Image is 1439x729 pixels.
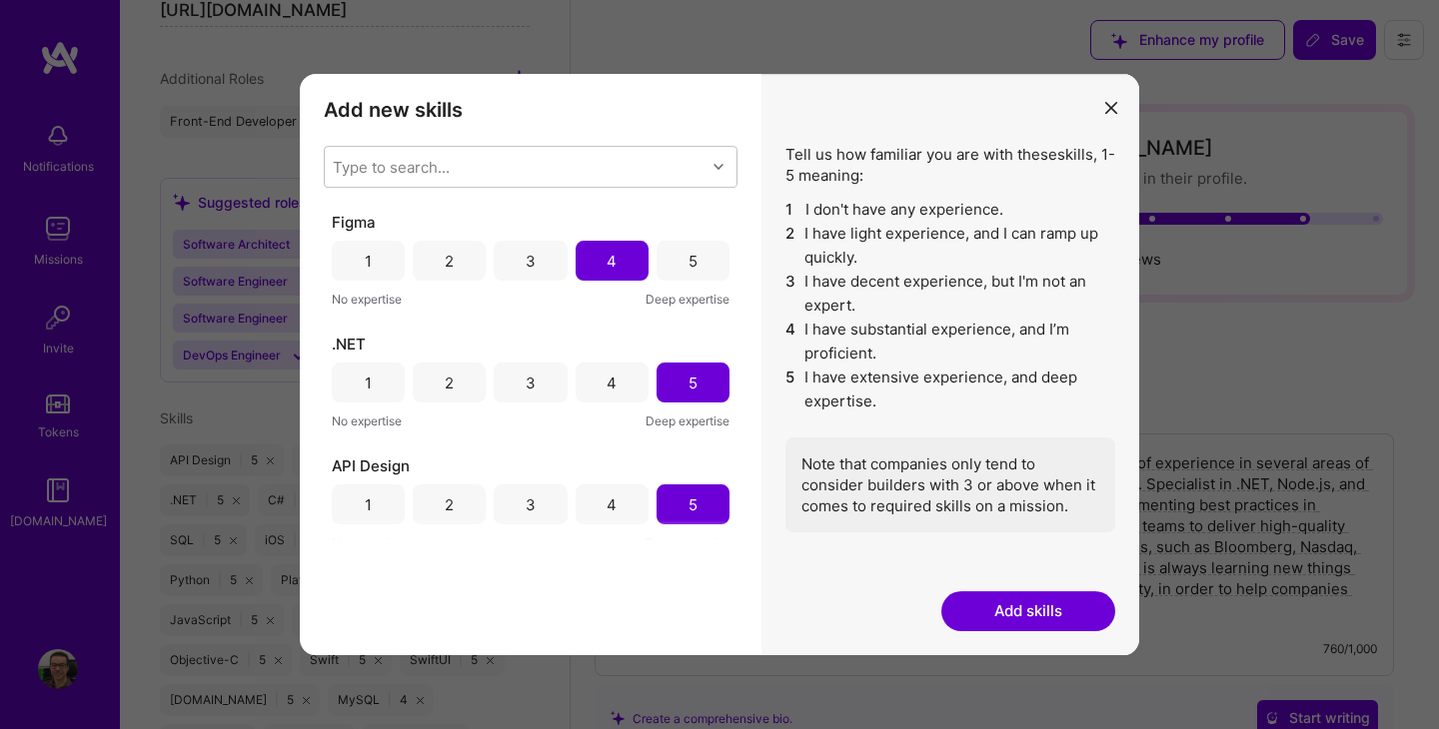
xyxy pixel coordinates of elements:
[332,334,366,355] span: .NET
[785,198,1115,222] li: I don't have any experience.
[785,365,796,413] span: 5
[785,270,1115,318] li: I have decent experience, but I'm not an expert.
[607,251,617,272] div: 4
[300,74,1139,655] div: modal
[526,251,536,272] div: 3
[785,437,1115,532] div: Note that companies only tend to consider builders with 3 or above when it comes to required skil...
[785,270,796,318] span: 3
[785,222,796,270] span: 2
[941,591,1115,631] button: Add skills
[714,162,723,172] i: icon Chevron
[607,494,617,515] div: 4
[332,532,402,553] span: No expertise
[445,251,454,272] div: 2
[445,372,454,393] div: 2
[1105,102,1117,114] i: icon Close
[646,532,729,553] span: Deep expertise
[785,318,1115,365] li: I have substantial experience, and I’m proficient.
[332,212,376,233] span: Figma
[333,157,450,178] div: Type to search...
[785,144,1115,532] div: Tell us how familiar you are with these skills , 1-5 meaning:
[646,410,729,431] span: Deep expertise
[365,251,372,272] div: 1
[646,289,729,310] span: Deep expertise
[689,251,698,272] div: 5
[324,98,737,122] h3: Add new skills
[332,410,402,431] span: No expertise
[332,289,402,310] span: No expertise
[445,494,454,515] div: 2
[526,372,536,393] div: 3
[689,494,698,515] div: 5
[785,198,797,222] span: 1
[526,494,536,515] div: 3
[785,318,796,365] span: 4
[689,372,698,393] div: 5
[365,372,372,393] div: 1
[785,222,1115,270] li: I have light experience, and I can ramp up quickly.
[365,494,372,515] div: 1
[332,455,410,476] span: API Design
[785,365,1115,413] li: I have extensive experience, and deep expertise.
[607,372,617,393] div: 4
